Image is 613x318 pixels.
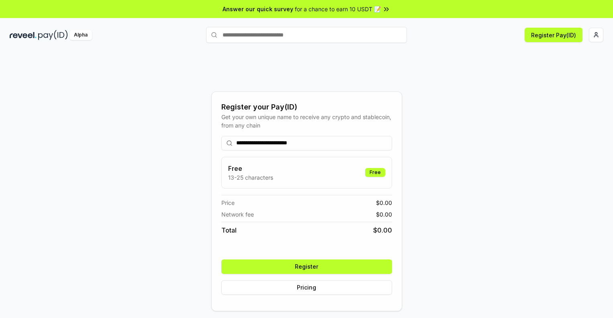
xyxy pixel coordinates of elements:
[221,210,254,219] span: Network fee
[221,101,392,113] div: Register your Pay(ID)
[38,30,68,40] img: pay_id
[295,5,381,13] span: for a chance to earn 10 USDT 📝
[365,168,385,177] div: Free
[221,280,392,295] button: Pricing
[376,198,392,207] span: $ 0.00
[221,198,235,207] span: Price
[221,259,392,274] button: Register
[373,225,392,235] span: $ 0.00
[223,5,293,13] span: Answer our quick survey
[228,164,273,173] h3: Free
[221,225,237,235] span: Total
[228,173,273,182] p: 13-25 characters
[525,28,582,42] button: Register Pay(ID)
[376,210,392,219] span: $ 0.00
[221,113,392,130] div: Get your own unique name to receive any crypto and stablecoin, from any chain
[69,30,92,40] div: Alpha
[10,30,37,40] img: reveel_dark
